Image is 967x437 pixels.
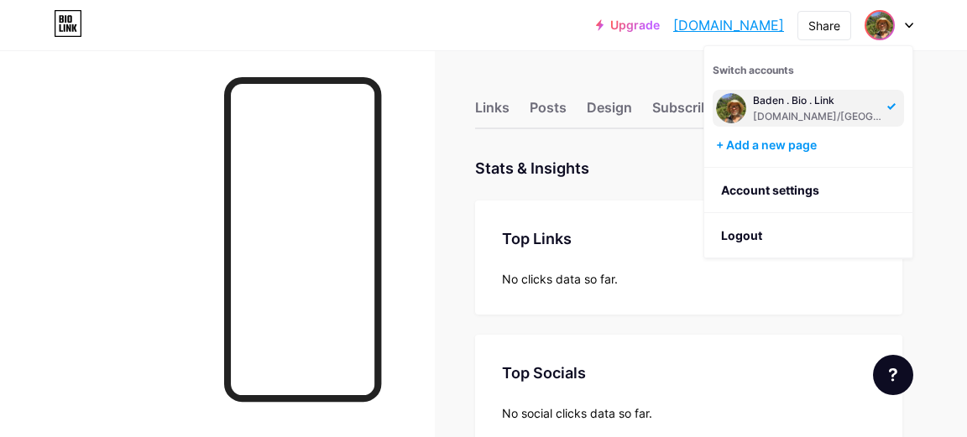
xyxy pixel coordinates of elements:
[808,17,840,34] div: Share
[475,97,510,127] div: Links
[866,12,893,39] img: baden
[753,110,882,123] div: [DOMAIN_NAME]/[GEOGRAPHIC_DATA]
[673,15,784,35] a: [DOMAIN_NAME]
[596,18,660,32] a: Upgrade
[502,362,876,384] div: Top Socials
[502,227,876,250] div: Top Links
[587,97,632,127] div: Design
[530,97,567,127] div: Posts
[704,213,912,258] li: Logout
[475,156,589,180] div: Stats & Insights
[713,64,794,76] span: Switch accounts
[716,137,904,153] div: + Add a new page
[716,93,746,123] img: baden
[704,168,912,213] a: Account settings
[652,97,753,127] div: Subscribers
[753,94,882,107] div: Baden . Bio . Link
[502,404,876,422] div: No social clicks data so far.
[502,270,876,288] div: No clicks data so far.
